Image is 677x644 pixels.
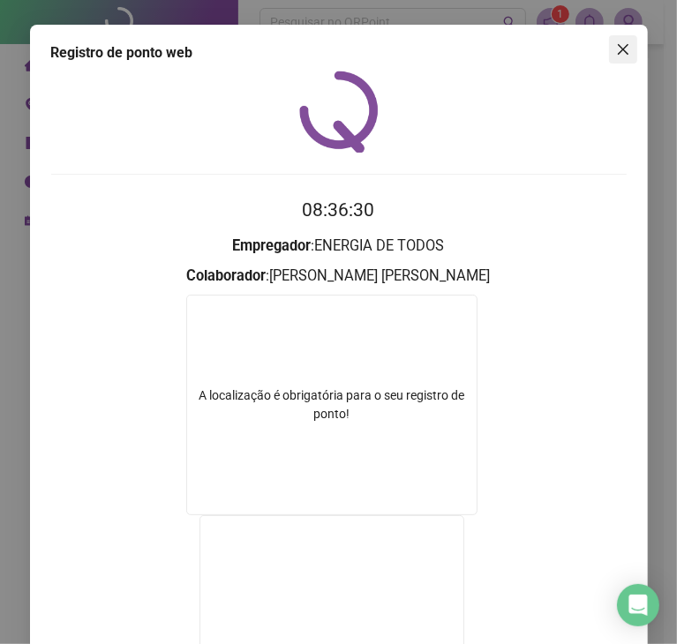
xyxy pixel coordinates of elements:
div: A localização é obrigatória para o seu registro de ponto! [187,386,477,423]
strong: Colaborador [187,267,267,284]
button: Close [609,35,637,64]
h3: : ENERGIA DE TODOS [51,235,627,258]
div: Open Intercom Messenger [617,584,659,626]
span: close [616,42,630,56]
time: 08:36:30 [303,199,375,221]
h3: : [PERSON_NAME] [PERSON_NAME] [51,265,627,288]
div: Registro de ponto web [51,42,627,64]
img: QRPoint [299,71,379,153]
strong: Empregador [233,237,312,254]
